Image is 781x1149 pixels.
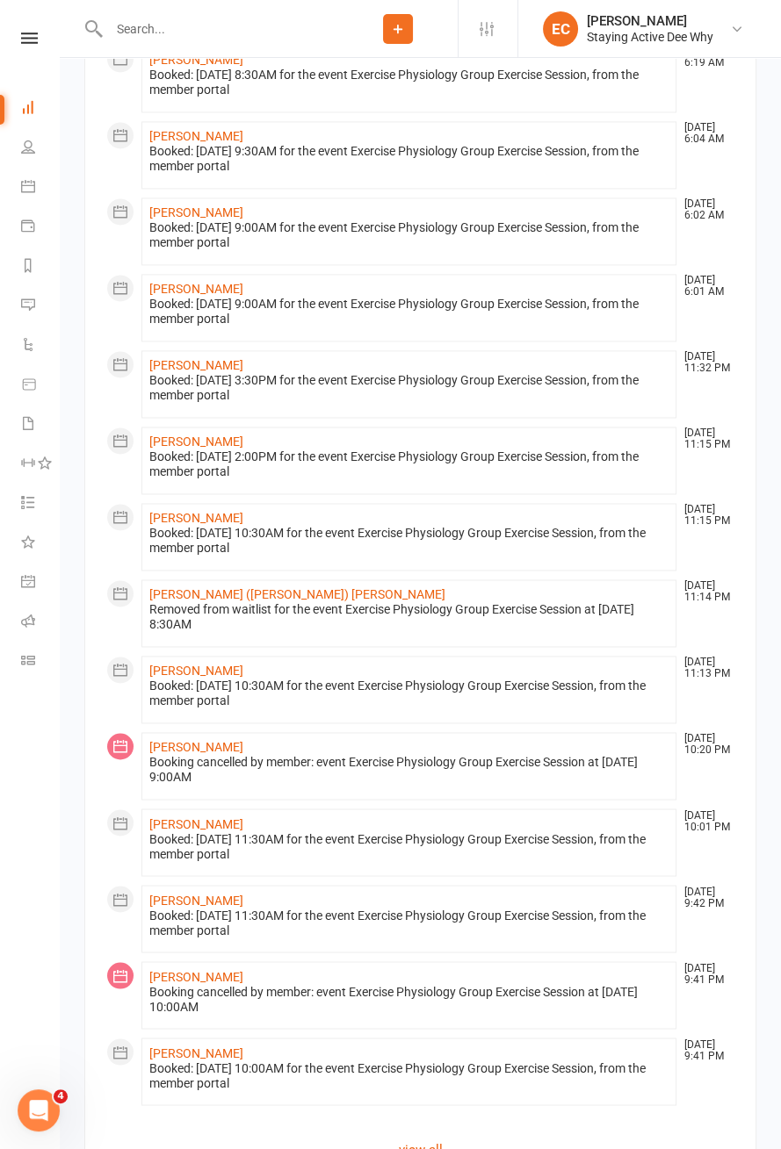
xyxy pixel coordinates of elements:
[676,657,734,679] time: [DATE] 11:13 PM
[21,129,61,169] a: People
[543,11,578,47] div: EC
[676,504,734,527] time: [DATE] 11:15 PM
[149,664,243,678] a: [PERSON_NAME]
[149,129,243,143] a: [PERSON_NAME]
[149,816,243,830] a: [PERSON_NAME]
[676,427,734,450] time: [DATE] 11:15 PM
[676,962,734,985] time: [DATE] 9:41 PM
[676,122,734,145] time: [DATE] 6:04 AM
[149,144,669,174] div: Booked: [DATE] 9:30AM for the event Exercise Physiology Group Exercise Session, from the member p...
[149,1060,669,1090] div: Booked: [DATE] 10:00AM for the event Exercise Physiology Group Exercise Session, from the member ...
[21,366,61,406] a: Product Sales
[149,297,669,327] div: Booked: [DATE] 9:00AM for the event Exercise Physiology Group Exercise Session, from the member p...
[676,198,734,221] time: [DATE] 6:02 AM
[149,220,669,250] div: Booked: [DATE] 9:00AM for the event Exercise Physiology Group Exercise Session, from the member p...
[149,587,445,601] a: [PERSON_NAME] ([PERSON_NAME]) [PERSON_NAME]
[149,831,669,861] div: Booked: [DATE] 11:30AM for the event Exercise Physiology Group Exercise Session, from the member ...
[676,809,734,832] time: [DATE] 10:01 PM
[149,755,669,785] div: Booking cancelled by member: event Exercise Physiology Group Exercise Session at [DATE] 9:00AM
[149,893,243,907] a: [PERSON_NAME]
[149,740,243,754] a: [PERSON_NAME]
[149,53,243,67] a: [PERSON_NAME]
[149,908,669,937] div: Booked: [DATE] 11:30AM for the event Exercise Physiology Group Exercise Session, from the member ...
[54,1089,68,1103] span: 4
[18,1089,60,1131] iframe: Intercom live chat
[149,434,243,449] a: [PERSON_NAME]
[21,643,61,682] a: Class kiosk mode
[149,282,243,296] a: [PERSON_NAME]
[21,169,61,208] a: Calendar
[21,208,61,248] a: Payments
[149,602,669,632] div: Removed from waitlist for the event Exercise Physiology Group Exercise Session at [DATE] 8:30AM
[21,90,61,129] a: Dashboard
[676,886,734,908] time: [DATE] 9:42 PM
[21,564,61,603] a: General attendance kiosk mode
[149,984,669,1014] div: Booking cancelled by member: event Exercise Physiology Group Exercise Session at [DATE] 10:00AM
[149,1045,243,1059] a: [PERSON_NAME]
[149,969,243,983] a: [PERSON_NAME]
[149,205,243,219] a: [PERSON_NAME]
[676,733,734,756] time: [DATE] 10:20 PM
[104,17,338,41] input: Search...
[149,68,669,97] div: Booked: [DATE] 8:30AM for the event Exercise Physiology Group Exercise Session, from the member p...
[149,511,243,525] a: [PERSON_NAME]
[21,524,61,564] a: What's New
[676,275,734,298] time: [DATE] 6:01 AM
[21,603,61,643] a: Roll call kiosk mode
[149,526,669,556] div: Booked: [DATE] 10:30AM for the event Exercise Physiology Group Exercise Session, from the member ...
[587,13,713,29] div: [PERSON_NAME]
[21,248,61,287] a: Reports
[676,351,734,374] time: [DATE] 11:32 PM
[149,449,669,479] div: Booked: [DATE] 2:00PM for the event Exercise Physiology Group Exercise Session, from the member p...
[149,373,669,403] div: Booked: [DATE] 3:30PM for the event Exercise Physiology Group Exercise Session, from the member p...
[676,1038,734,1061] time: [DATE] 9:41 PM
[587,29,713,45] div: Staying Active Dee Why
[149,358,243,372] a: [PERSON_NAME]
[149,679,669,708] div: Booked: [DATE] 10:30AM for the event Exercise Physiology Group Exercise Session, from the member ...
[676,580,734,603] time: [DATE] 11:14 PM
